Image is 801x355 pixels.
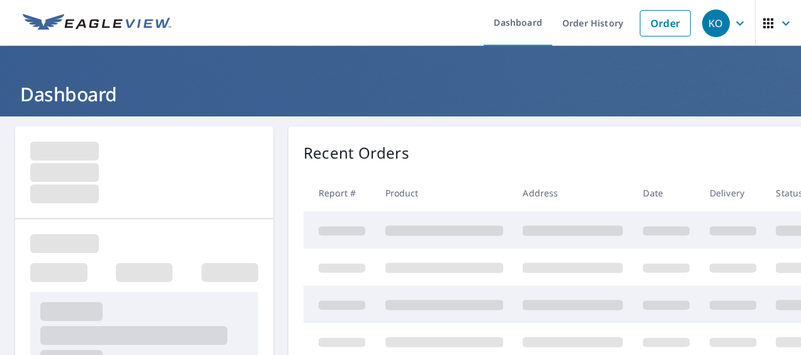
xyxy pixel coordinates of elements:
[15,81,786,107] h1: Dashboard
[633,174,700,211] th: Date
[304,174,375,211] th: Report #
[304,142,409,164] p: Recent Orders
[640,10,691,37] a: Order
[375,174,513,211] th: Product
[702,9,730,37] div: KO
[700,174,766,211] th: Delivery
[513,174,633,211] th: Address
[23,14,171,33] img: EV Logo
